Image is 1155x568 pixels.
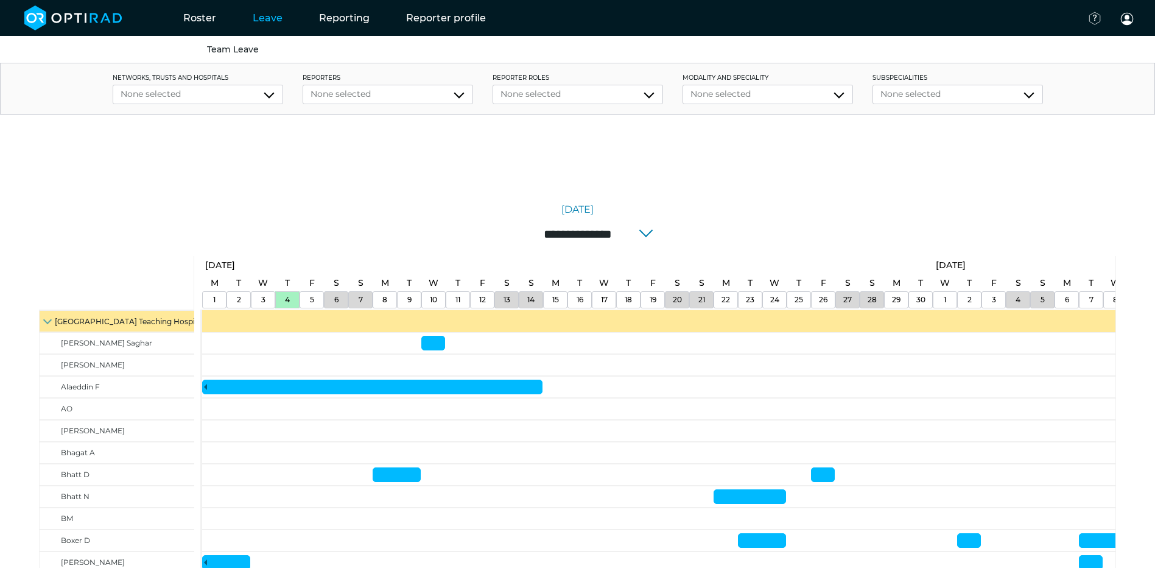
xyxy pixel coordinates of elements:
span: [PERSON_NAME] [61,360,125,369]
a: October 5, 2025 [1037,274,1048,292]
a: October 8, 2025 [1108,274,1123,292]
span: [PERSON_NAME] Saghar [61,338,152,347]
a: September 1, 2025 [210,292,219,308]
a: October 1, 2025 [933,257,969,274]
span: [PERSON_NAME] [61,426,125,435]
label: Modality and Speciality [683,73,853,82]
a: October 2, 2025 [964,274,975,292]
a: September 8, 2025 [378,274,392,292]
span: BM [61,514,73,523]
a: September 6, 2025 [331,292,342,308]
a: September 21, 2025 [696,274,707,292]
a: September 28, 2025 [865,292,880,308]
a: September 3, 2025 [255,274,271,292]
a: September 9, 2025 [404,274,415,292]
a: September 5, 2025 [307,292,317,308]
label: Reporter roles [493,73,663,82]
a: September 10, 2025 [426,274,441,292]
a: October 6, 2025 [1060,274,1074,292]
a: September 29, 2025 [890,274,904,292]
a: [DATE] [561,202,594,217]
a: September 9, 2025 [404,292,415,308]
a: September 25, 2025 [793,274,804,292]
a: September 25, 2025 [792,292,806,308]
a: September 17, 2025 [596,274,612,292]
a: October 6, 2025 [1062,292,1072,308]
a: September 1, 2025 [202,257,238,274]
a: September 19, 2025 [647,292,659,308]
a: October 8, 2025 [1110,292,1121,308]
a: September 2, 2025 [233,274,244,292]
a: September 15, 2025 [549,274,563,292]
a: October 5, 2025 [1037,292,1048,308]
label: Subspecialities [872,73,1043,82]
a: September 5, 2025 [306,274,318,292]
a: September 14, 2025 [524,292,538,308]
a: September 30, 2025 [915,274,926,292]
a: September 24, 2025 [767,292,782,308]
div: None selected [311,88,465,101]
a: September 2, 2025 [234,292,244,308]
a: September 7, 2025 [356,292,366,308]
a: September 19, 2025 [647,274,659,292]
a: September 18, 2025 [623,274,634,292]
label: networks, trusts and hospitals [113,73,283,82]
span: Bhagat A [61,448,95,457]
a: September 24, 2025 [767,274,782,292]
a: Team Leave [207,44,259,55]
img: brand-opti-rad-logos-blue-and-white-d2f68631ba2948856bd03f2d395fb146ddc8fb01b4b6e9315ea85fa773367... [24,5,122,30]
a: September 11, 2025 [452,292,463,308]
a: September 11, 2025 [452,274,463,292]
a: September 4, 2025 [282,274,293,292]
a: September 26, 2025 [818,274,829,292]
a: September 28, 2025 [866,274,878,292]
a: September 1, 2025 [208,274,222,292]
a: October 1, 2025 [941,292,949,308]
span: [GEOGRAPHIC_DATA] Teaching Hospitals Trust [55,317,228,326]
a: September 23, 2025 [745,274,756,292]
a: September 4, 2025 [282,292,293,308]
div: None selected [121,88,275,101]
a: September 15, 2025 [549,292,562,308]
a: October 7, 2025 [1086,292,1097,308]
a: September 22, 2025 [718,292,733,308]
a: September 16, 2025 [574,292,586,308]
a: October 1, 2025 [937,274,953,292]
a: September 22, 2025 [719,274,733,292]
a: September 23, 2025 [743,292,757,308]
a: September 21, 2025 [695,292,708,308]
a: October 4, 2025 [1013,274,1024,292]
a: September 10, 2025 [427,292,440,308]
a: October 3, 2025 [988,274,1000,292]
span: AO [61,404,72,413]
a: September 6, 2025 [331,274,342,292]
span: Boxer D [61,536,90,545]
a: September 16, 2025 [574,274,585,292]
a: September 18, 2025 [622,292,635,308]
span: [PERSON_NAME] [61,558,125,567]
a: September 20, 2025 [672,274,683,292]
a: September 20, 2025 [670,292,685,308]
a: September 27, 2025 [842,274,854,292]
a: September 8, 2025 [379,292,390,308]
a: September 7, 2025 [355,274,367,292]
a: October 4, 2025 [1013,292,1023,308]
a: October 2, 2025 [964,292,975,308]
div: None selected [880,88,1035,101]
a: September 29, 2025 [889,292,904,308]
span: Bhatt D [61,470,90,479]
a: September 14, 2025 [525,274,537,292]
span: Alaeddin F [61,382,100,391]
a: September 30, 2025 [913,292,929,308]
div: None selected [500,88,655,101]
a: September 13, 2025 [500,292,513,308]
a: October 7, 2025 [1086,274,1097,292]
div: None selected [690,88,845,101]
a: September 3, 2025 [258,292,269,308]
a: September 27, 2025 [840,292,855,308]
a: September 17, 2025 [598,292,611,308]
label: Reporters [303,73,473,82]
a: October 3, 2025 [989,292,999,308]
span: Bhatt N [61,492,90,501]
a: September 13, 2025 [501,274,513,292]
